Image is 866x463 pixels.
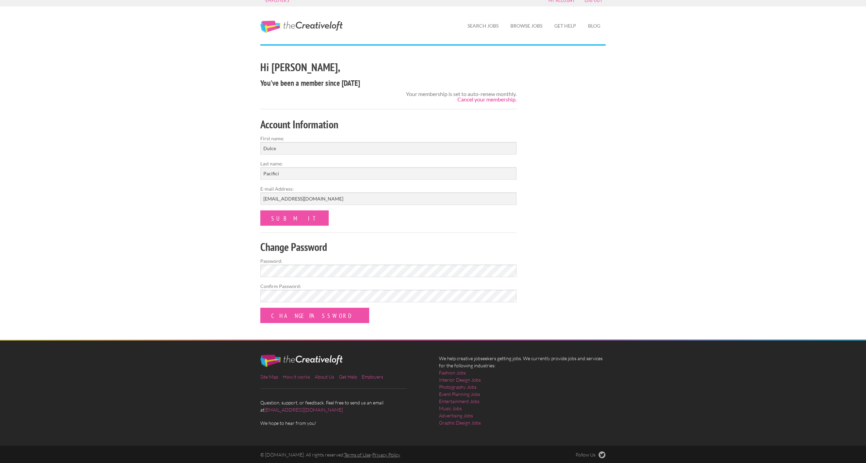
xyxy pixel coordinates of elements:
a: Get Help [339,374,357,380]
a: Privacy Policy [372,452,400,458]
a: The Creative Loft [260,21,343,33]
img: The Creative Loft [260,355,343,367]
a: Interior Design Jobs [439,376,481,383]
h2: Change Password [260,239,517,255]
label: Password: [260,257,517,265]
a: Site Map [260,374,278,380]
a: Terms of Use [344,452,371,458]
div: Question, support, or feedback. Feel free to send us an email at [255,355,433,427]
a: Graphic Design Jobs [439,419,481,426]
div: Your membership is set to auto-renew monthly. [406,91,517,102]
a: [EMAIL_ADDRESS][DOMAIN_NAME] [264,407,343,413]
span: We hope to hear from you! [260,419,427,427]
a: Advertising Jobs [439,412,473,419]
div: © [DOMAIN_NAME]. All rights reserved. - [255,451,523,458]
a: Photography Jobs [439,383,476,390]
a: Employers [362,374,383,380]
a: Blog [583,18,606,34]
a: Get Help [549,18,582,34]
a: Search Jobs [462,18,504,34]
div: We help creative jobseekers getting jobs. We currently provide jobs and services for the followin... [433,355,612,432]
a: Entertainment Jobs [439,398,479,405]
a: Fashion Jobs [439,369,466,376]
h4: You've been a member since [DATE] [260,78,517,89]
label: First name: [260,135,517,142]
a: Cancel your membership. [457,96,517,102]
input: Submit [260,210,329,226]
h2: Account Information [260,117,517,132]
input: Change Password [260,308,369,323]
a: Browse Jobs [505,18,548,34]
a: About Us [315,374,334,380]
h2: Hi [PERSON_NAME], [260,60,517,75]
a: How it works [283,374,310,380]
a: Event Planning Jobs [439,390,480,398]
label: Confirm Password: [260,283,517,290]
a: Follow Us [576,451,606,458]
a: Music Jobs [439,405,462,412]
label: Last name: [260,160,517,167]
label: E-mail Address: [260,185,517,192]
